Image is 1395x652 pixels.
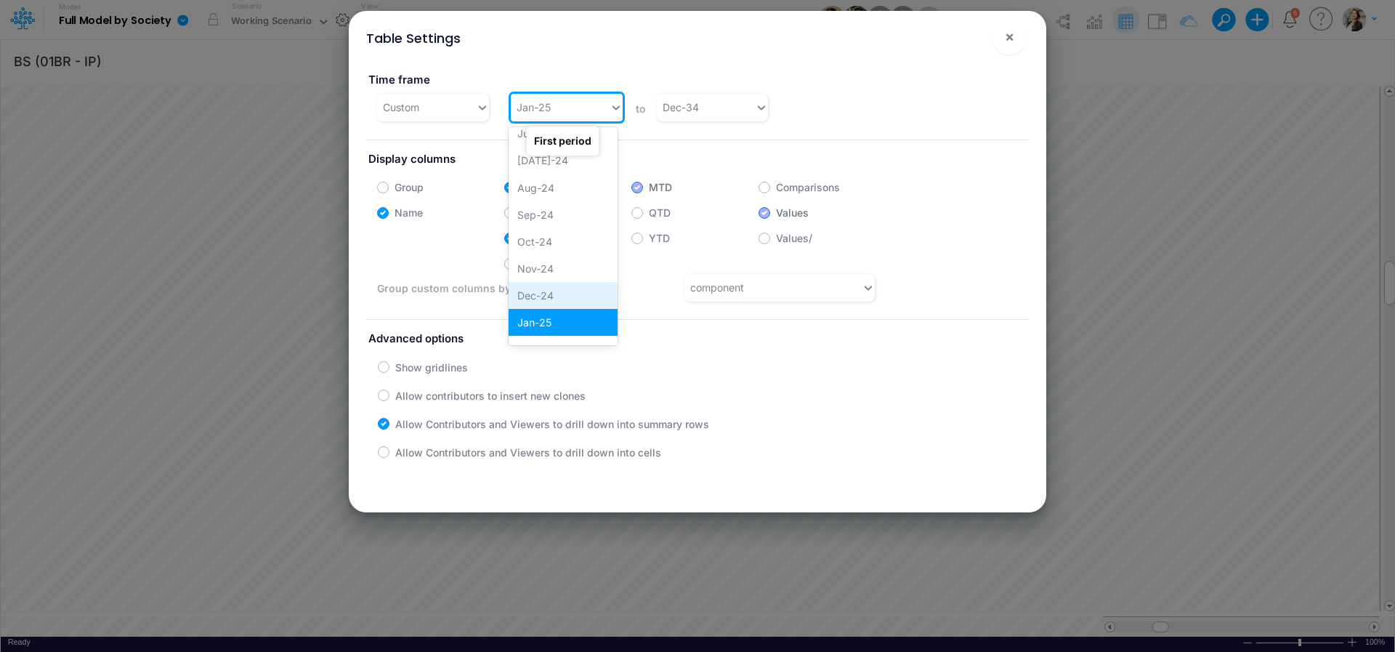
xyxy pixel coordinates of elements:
div: Oct-24 [509,228,618,255]
div: component [690,280,744,295]
div: Jan-25 [517,100,551,115]
label: Time frame [366,67,687,94]
label: YTD [649,230,670,246]
div: Aug-24 [509,174,618,201]
label: Name [395,205,423,220]
label: Values/ [776,230,812,246]
div: Feb-25 [509,336,618,363]
div: [DATE]-24 [509,147,618,174]
span: × [1005,28,1014,45]
div: Sep-24 [509,201,618,228]
div: Table Settings [366,28,461,48]
div: Jun-24 [509,120,618,147]
label: Allow Contributors and Viewers to drill down into cells [395,445,661,460]
div: Dec-24 [509,282,618,309]
label: Show gridlines [395,360,468,375]
label: Allow Contributors and Viewers to drill down into summary rows [395,416,709,432]
label: Advanced options [366,326,1029,353]
label: Comparisons [776,180,840,195]
label: Values [776,205,809,220]
label: QTD [649,205,671,220]
label: Group [395,180,424,195]
div: Custom [383,100,419,115]
label: Display columns [366,146,1029,173]
div: Jan-25 [509,309,618,336]
button: Close [992,20,1027,55]
div: Dec-34 [663,100,699,115]
strong: First period [534,134,591,147]
label: Allow contributors to insert new clones [395,388,586,403]
label: Group custom columns by [377,281,546,296]
div: Nov-24 [509,255,618,282]
label: to [634,101,646,116]
label: MTD [649,180,672,195]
